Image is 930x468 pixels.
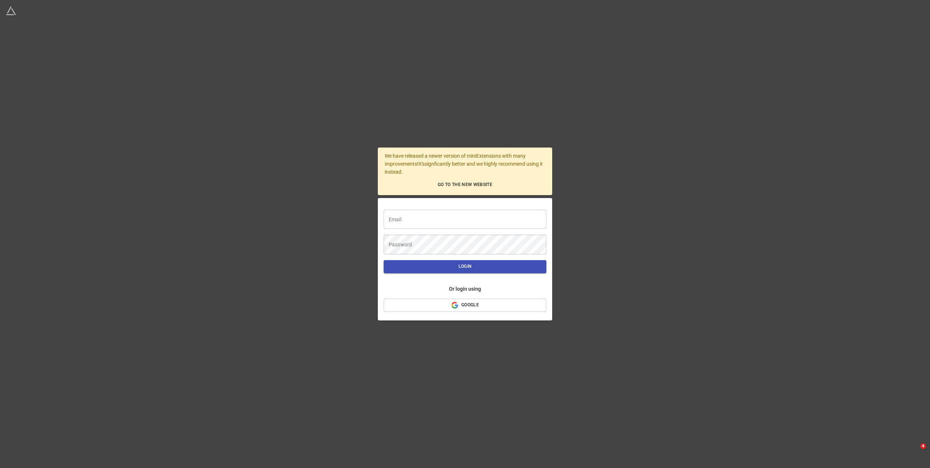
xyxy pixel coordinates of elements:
button: Login [384,260,546,273]
span: Login [389,263,541,270]
iframe: Intercom live chat [905,443,923,461]
span: Google [389,301,541,309]
img: miniextensions-icon.73ae0678.png [6,6,16,16]
img: Google_%22G%22_logo.svg [451,302,458,309]
div: We have released a newer version of miniExtensions with many improvements! It's signficantly bett... [378,148,552,195]
span: Go to the new website [388,181,543,189]
a: Go to the new website [385,179,546,191]
div: Or login using [449,285,481,293]
button: Google [384,299,546,312]
span: 4 [920,443,926,449]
